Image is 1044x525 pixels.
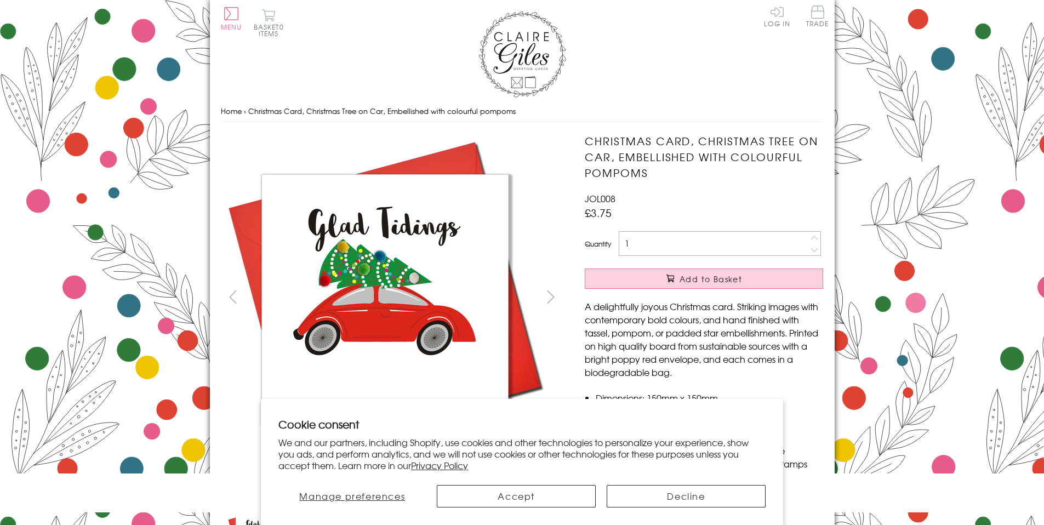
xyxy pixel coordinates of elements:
button: Manage preferences [278,485,426,507]
li: Dimensions: 150mm x 150mm [596,391,823,404]
span: Manage preferences [299,489,405,503]
a: Privacy Policy [411,459,468,472]
a: Home [221,106,242,116]
img: Claire Giles Greetings Cards [478,11,566,98]
button: Menu [221,7,242,30]
img: Christmas Card, Christmas Tree on Car, Embellished with colourful pompoms [563,133,892,462]
span: Trade [806,5,829,27]
span: Christmas Card, Christmas Tree on Car, Embellished with colourful pompoms [248,106,516,116]
button: next [538,284,563,309]
label: Quantity [585,239,611,249]
button: Decline [607,485,766,507]
span: › [244,106,246,116]
h2: Cookie consent [278,416,766,432]
span: £3.75 [585,205,612,220]
span: 0 items [259,22,284,38]
button: prev [221,284,246,309]
button: Basket0 items [254,9,284,37]
h1: Christmas Card, Christmas Tree on Car, Embellished with colourful pompoms [585,133,823,180]
span: Add to Basket [680,273,742,284]
button: Add to Basket [585,269,823,289]
nav: breadcrumbs [221,100,824,123]
img: Christmas Card, Christmas Tree on Car, Embellished with colourful pompoms [220,133,549,462]
span: JOL008 [585,192,615,205]
a: Trade [806,5,829,29]
p: A delightfully joyous Christmas card. Striking images with contemporary bold colours, and hand fi... [585,300,823,379]
a: Log In [764,5,790,27]
p: We and our partners, including Shopify, use cookies and other technologies to personalize your ex... [278,437,766,471]
button: Accept [437,485,596,507]
span: Menu [221,22,242,32]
